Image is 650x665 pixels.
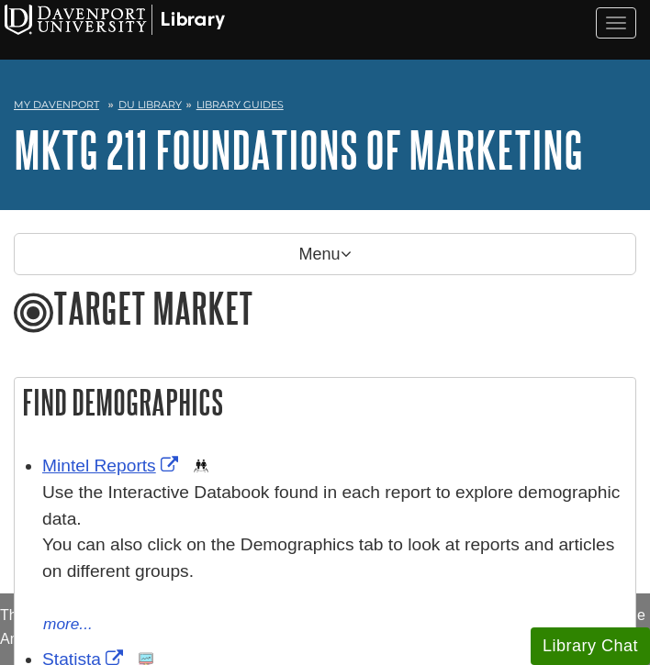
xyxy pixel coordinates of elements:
button: more... [42,612,94,637]
img: Demographics [194,459,208,473]
a: DU Library [118,98,182,111]
h1: Target Market [14,284,636,336]
a: My Davenport [14,97,99,113]
h2: Find Demographics [15,378,635,427]
button: Library Chat [531,627,650,665]
img: Davenport University Logo [5,5,225,35]
a: Library Guides [196,98,284,111]
p: Menu [14,233,636,275]
div: Use the Interactive Databook found in each report to explore demographic data. You can also click... [42,480,626,612]
a: Link opens in new window [42,456,183,475]
a: MKTG 211 Foundations of Marketing [14,121,583,178]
